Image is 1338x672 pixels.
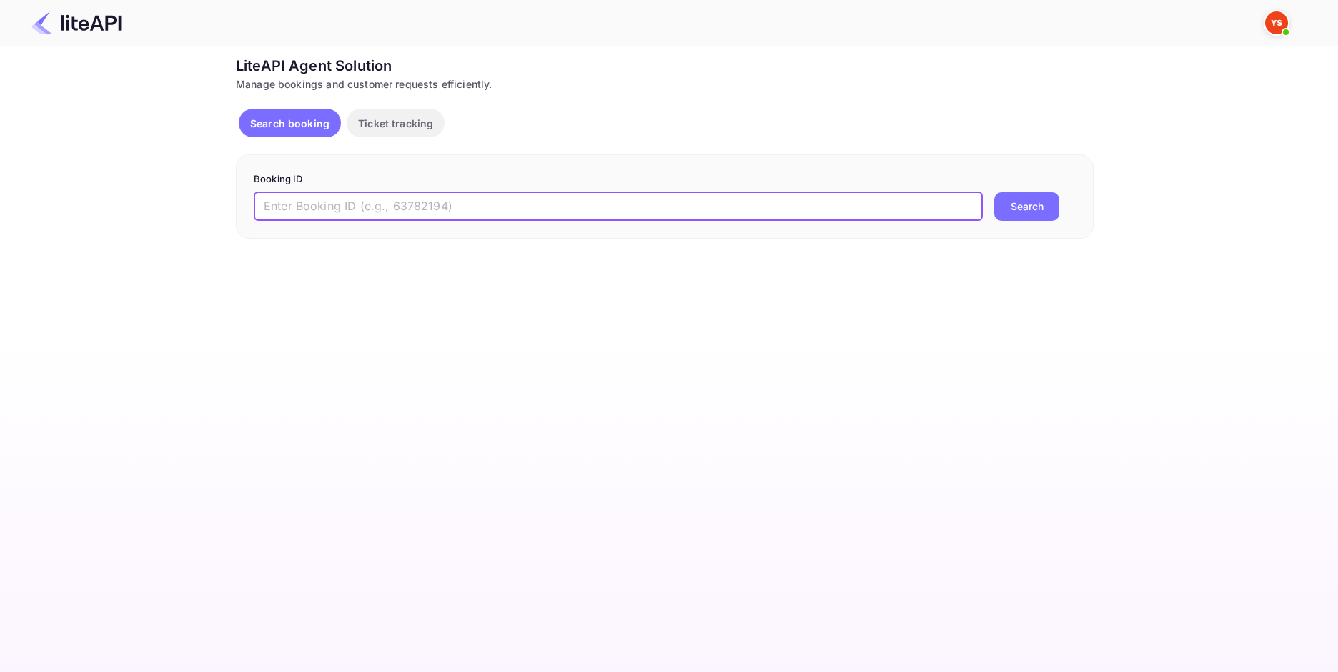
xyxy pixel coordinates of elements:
button: Search [994,192,1059,221]
p: Ticket tracking [358,116,433,131]
p: Search booking [250,116,329,131]
input: Enter Booking ID (e.g., 63782194) [254,192,983,221]
div: LiteAPI Agent Solution [236,55,1094,76]
p: Booking ID [254,172,1076,187]
div: Manage bookings and customer requests efficiently. [236,76,1094,92]
img: LiteAPI Logo [31,11,122,34]
img: Yandex Support [1265,11,1288,34]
